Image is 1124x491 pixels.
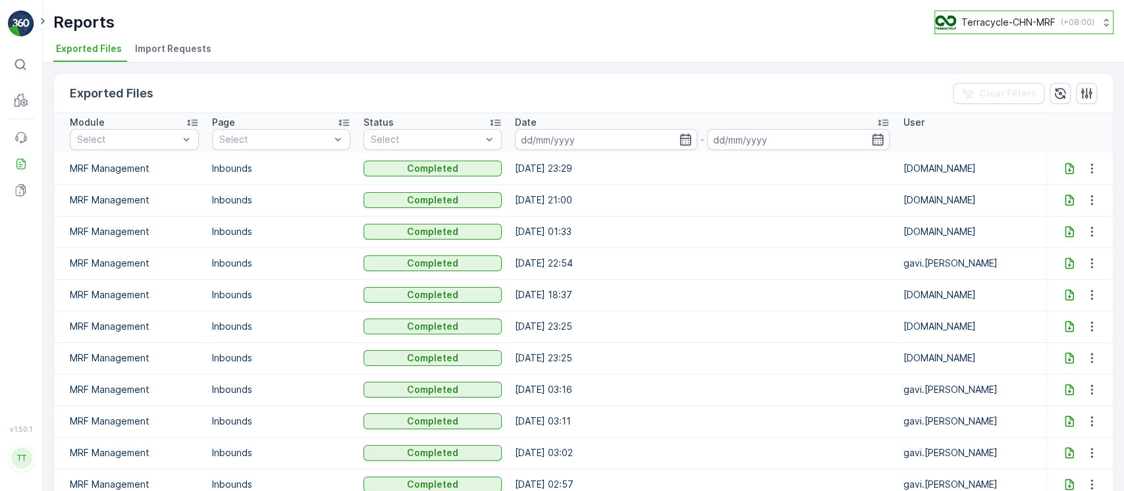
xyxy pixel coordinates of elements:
[363,116,394,129] p: Status
[56,42,122,55] span: Exported Files
[903,162,1041,175] p: [DOMAIN_NAME]
[515,129,697,150] input: dd/mm/yyyy
[508,279,897,311] td: [DATE] 18:37
[219,133,330,146] p: Select
[70,415,199,428] p: MRF Management
[212,383,350,396] p: Inbounds
[407,225,458,238] p: Completed
[903,446,1041,459] p: gavi.[PERSON_NAME]
[903,116,924,129] p: User
[903,383,1041,396] p: gavi.[PERSON_NAME]
[363,445,502,461] button: Completed
[508,342,897,374] td: [DATE] 23:25
[508,311,897,342] td: [DATE] 23:25
[903,194,1041,207] p: [DOMAIN_NAME]
[212,320,350,333] p: Inbounds
[363,192,502,208] button: Completed
[903,288,1041,301] p: [DOMAIN_NAME]
[1061,17,1094,28] p: ( +08:00 )
[508,153,897,184] td: [DATE] 23:29
[700,132,705,147] p: -
[508,374,897,405] td: [DATE] 03:16
[8,425,34,433] span: v 1.50.1
[212,116,235,129] p: Page
[363,287,502,303] button: Completed
[508,216,897,247] td: [DATE] 01:33
[363,350,502,366] button: Completed
[508,184,897,216] td: [DATE] 21:00
[935,15,956,30] img: image_CrSQHcz.png
[363,382,502,398] button: Completed
[979,87,1036,100] p: Clear Filters
[363,319,502,334] button: Completed
[903,320,1041,333] p: [DOMAIN_NAME]
[508,405,897,437] td: [DATE] 03:11
[961,16,1056,29] p: Terracycle-CHN-MRF
[70,257,199,270] p: MRF Management
[934,11,1113,34] button: Terracycle-CHN-MRF(+08:00)
[407,415,458,428] p: Completed
[212,225,350,238] p: Inbounds
[371,133,481,146] p: Select
[212,478,350,491] p: Inbounds
[70,446,199,459] p: MRF Management
[70,320,199,333] p: MRF Management
[70,162,199,175] p: MRF Management
[903,257,1041,270] p: gavi.[PERSON_NAME]
[212,415,350,428] p: Inbounds
[70,288,199,301] p: MRF Management
[903,415,1041,428] p: gavi.[PERSON_NAME]
[70,194,199,207] p: MRF Management
[212,288,350,301] p: Inbounds
[407,288,458,301] p: Completed
[212,162,350,175] p: Inbounds
[11,448,32,469] div: TT
[407,162,458,175] p: Completed
[407,446,458,459] p: Completed
[407,194,458,207] p: Completed
[407,257,458,270] p: Completed
[363,413,502,429] button: Completed
[508,247,897,279] td: [DATE] 22:54
[407,383,458,396] p: Completed
[903,351,1041,365] p: [DOMAIN_NAME]
[70,478,199,491] p: MRF Management
[363,255,502,271] button: Completed
[407,320,458,333] p: Completed
[508,437,897,469] td: [DATE] 03:02
[53,12,115,33] p: Reports
[70,116,105,129] p: Module
[70,225,199,238] p: MRF Management
[903,225,1041,238] p: [DOMAIN_NAME]
[363,161,502,176] button: Completed
[903,478,1041,491] p: gavi.[PERSON_NAME]
[707,129,890,150] input: dd/mm/yyyy
[70,383,199,396] p: MRF Management
[8,11,34,37] img: logo
[363,224,502,240] button: Completed
[8,436,34,480] button: TT
[212,257,350,270] p: Inbounds
[212,446,350,459] p: Inbounds
[515,116,537,129] p: Date
[212,351,350,365] p: Inbounds
[212,194,350,207] p: Inbounds
[70,84,153,103] p: Exported Files
[70,351,199,365] p: MRF Management
[953,83,1044,104] button: Clear Filters
[407,478,458,491] p: Completed
[135,42,211,55] span: Import Requests
[407,351,458,365] p: Completed
[77,133,178,146] p: Select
